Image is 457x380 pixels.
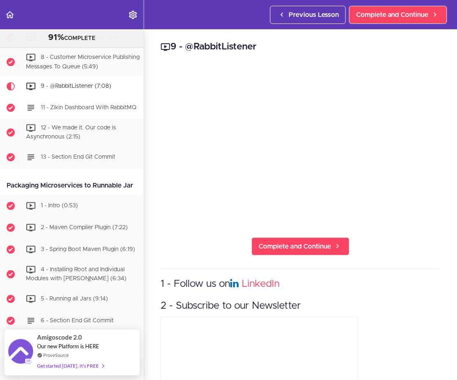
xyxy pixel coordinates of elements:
a: LinkedIn [242,279,280,289]
span: 12 - We made it. Our code is Asynchronous (2:15) [26,125,116,141]
h2: 9 - @RabbitListener [161,40,441,54]
span: 1 - Intro (0:53) [41,203,78,209]
span: Amigoscode 2.0 [37,333,82,342]
span: 8 - Customer Microservice Publishing Messages To Queue (5:49) [26,54,140,70]
a: Complete and Continue [252,237,350,256]
span: Previous Lesson [289,10,339,20]
span: 2 - Maven Compiler Plugin (7:22) [41,225,128,230]
h3: 2 - Subscribe to our Newsletter [161,299,441,313]
svg: Back to course curriculum [5,10,15,20]
iframe: Video Player [161,66,441,224]
div: Get started [DATE]. It's FREE [37,361,104,371]
div: COMPLETE [10,33,133,43]
span: Our new Platform is HERE [37,343,99,350]
span: 6 - Section End Git Commit [41,318,114,324]
span: 91% [48,33,64,42]
span: Complete and Continue [356,10,429,20]
span: 9 - @RabbitListener (7:08) [41,84,111,89]
a: Complete and Continue [349,6,447,24]
span: 4 - Installing Root and Individual Modules with [PERSON_NAME] (6:34) [26,267,126,282]
a: ProveSource [43,352,69,359]
a: Previous Lesson [270,6,346,24]
span: 13 - Section End Git Commit [41,154,115,160]
h3: 1 - Follow us on [161,277,441,291]
span: 11 - Zikin Dashboard With RabbitMQ [41,105,137,111]
img: provesource social proof notification image [8,339,33,366]
svg: Settings Menu [128,10,138,20]
span: 5 - Running all Jars (9:14) [41,296,108,302]
span: 3 - Spring Boot Maven Plugin (6:19) [41,246,135,252]
span: Complete and Continue [259,242,331,251]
